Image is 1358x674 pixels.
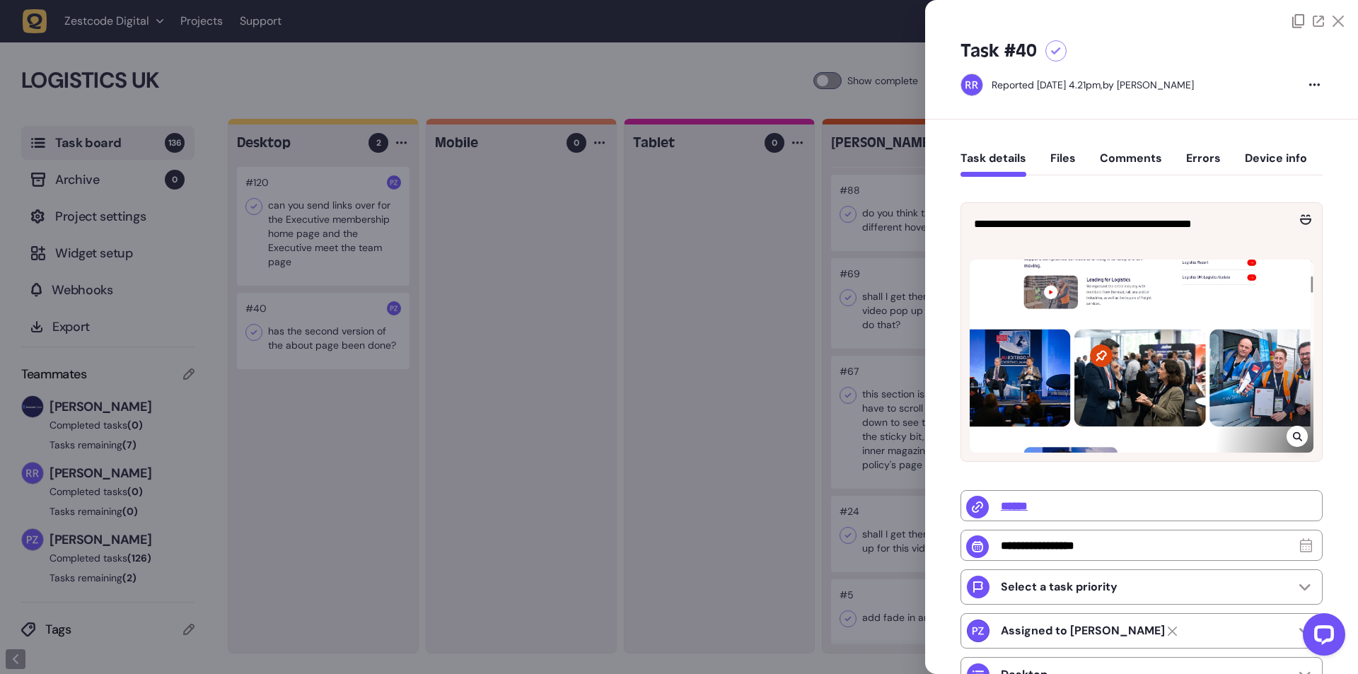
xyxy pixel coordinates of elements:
[1001,624,1165,638] strong: Paris Zisis
[1292,608,1351,667] iframe: LiveChat chat widget
[992,79,1103,91] div: Reported [DATE] 4.21pm,
[992,78,1194,92] div: by [PERSON_NAME]
[1001,580,1118,594] p: Select a task priority
[1050,151,1076,177] button: Files
[961,40,1037,62] h5: Task #40
[1100,151,1162,177] button: Comments
[1186,151,1221,177] button: Errors
[1245,151,1307,177] button: Device info
[961,74,982,95] img: Riki-leigh Robinson
[961,151,1026,177] button: Task details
